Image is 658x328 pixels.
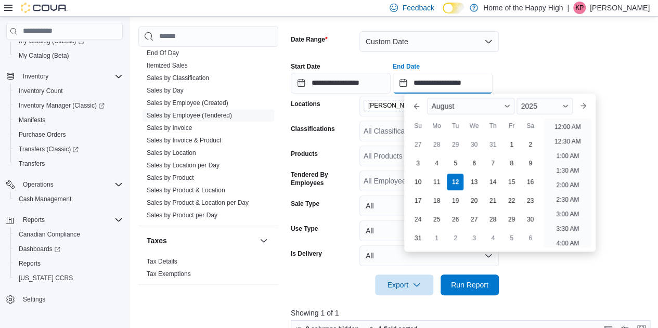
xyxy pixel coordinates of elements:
a: Dashboards [15,243,64,255]
div: day-9 [522,155,538,172]
div: Taxes [138,255,278,284]
li: 4:00 AM [552,237,583,250]
a: Sales by Invoice & Product [147,137,221,144]
button: Reports [10,256,127,271]
span: Manifests [15,114,123,126]
div: day-30 [466,136,482,153]
a: End Of Day [147,49,179,57]
span: Reports [19,214,123,226]
label: End Date [393,62,420,71]
ul: Time [544,119,591,247]
div: day-14 [484,174,501,190]
a: Sales by Product [147,174,194,181]
button: All [359,245,499,266]
button: Manifests [10,113,127,127]
span: Export [381,274,427,295]
span: Canadian Compliance [15,228,123,241]
label: Locations [291,100,320,108]
div: day-4 [428,155,445,172]
a: Settings [19,293,49,306]
span: Transfers [19,160,45,168]
button: Inventory [2,69,127,84]
span: Sales by Invoice & Product [147,136,221,145]
span: Inventory Manager (Classic) [19,101,105,110]
button: Purchase Orders [10,127,127,142]
span: 2025 [521,102,537,110]
a: Sales by Employee (Tendered) [147,112,232,119]
li: 2:00 AM [552,179,583,191]
div: day-4 [484,230,501,246]
span: Reports [15,257,123,270]
div: Sa [522,117,538,134]
span: [US_STATE] CCRS [19,274,73,282]
span: Inventory Manager (Classic) [15,99,123,112]
span: Inventory [19,70,123,83]
label: Use Type [291,225,318,233]
span: Inventory Count [19,87,63,95]
div: day-1 [503,136,520,153]
a: Sales by Product per Day [147,212,217,219]
div: day-27 [409,136,426,153]
div: Tu [447,117,463,134]
span: Warman - Second Ave - Prairie Records [364,100,462,111]
div: day-13 [466,174,482,190]
span: Inventory [23,72,48,81]
span: My Catalog (Classic) [15,35,123,47]
a: [US_STATE] CCRS [15,272,77,284]
span: Reports [19,259,41,268]
a: Inventory Count [15,85,67,97]
a: My Catalog (Classic) [10,34,127,48]
a: Sales by Invoice [147,124,192,132]
button: Taxes [257,234,270,247]
div: day-2 [447,230,463,246]
span: Sales by Day [147,86,184,95]
li: 1:30 AM [552,164,583,177]
div: day-1 [428,230,445,246]
div: day-29 [447,136,463,153]
a: Cash Management [15,193,75,205]
span: Sales by Product & Location [147,186,225,194]
h3: Taxes [147,235,167,246]
a: Sales by Product & Location [147,187,225,194]
button: My Catalog (Beta) [10,48,127,63]
p: Showing 1 of 1 [291,308,654,318]
button: Canadian Compliance [10,227,127,242]
div: day-22 [503,192,520,209]
a: My Catalog (Beta) [15,49,73,62]
span: August [431,102,454,110]
a: Sales by Classification [147,74,209,82]
span: Cash Management [15,193,123,205]
span: Purchase Orders [19,130,66,139]
div: day-11 [428,174,445,190]
div: day-27 [466,211,482,228]
button: Export [375,274,433,295]
button: Reports [19,214,49,226]
label: Is Delivery [291,250,322,258]
p: Home of the Happy High [483,2,563,14]
a: Sales by Location [147,149,196,156]
button: Operations [19,178,58,191]
span: Itemized Sales [147,61,188,70]
button: Taxes [147,235,255,246]
div: Fr [503,117,520,134]
div: We [466,117,482,134]
span: Run Report [451,280,488,290]
div: day-18 [428,192,445,209]
span: Dashboards [15,243,123,255]
li: 12:00 AM [550,121,585,133]
a: Inventory Manager (Classic) [15,99,109,112]
span: KP [575,2,584,14]
button: Previous Month [408,98,425,114]
span: Sales by Employee (Tendered) [147,111,232,120]
div: day-7 [484,155,501,172]
p: [PERSON_NAME] [590,2,650,14]
a: My Catalog (Classic) [15,35,88,47]
li: 3:30 AM [552,222,583,235]
div: Button. Open the month selector. August is currently selected. [427,98,514,114]
div: day-8 [503,155,520,172]
li: 12:30 AM [550,135,585,148]
label: Start Date [291,62,320,71]
img: Cova [21,3,68,13]
div: day-31 [484,136,501,153]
